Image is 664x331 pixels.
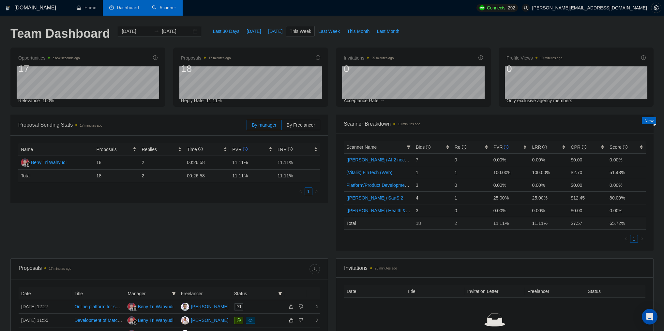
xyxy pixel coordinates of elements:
td: [DATE] 12:27 [19,300,72,314]
span: [DATE] [247,28,261,35]
span: Time [187,147,203,152]
td: 7 [413,153,452,166]
a: Development of Matching Tool for Solar Tech Platform [74,318,183,323]
span: info-circle [198,147,203,151]
a: VK[PERSON_NAME] [181,317,229,323]
span: Reply Rate [181,98,204,103]
img: gigradar-bm.png [26,162,30,167]
span: Proposals [181,54,231,62]
th: Freelancer [178,287,232,300]
span: filter [277,289,283,298]
span: info-circle [582,145,586,149]
td: 0.00% [491,153,530,166]
a: searchScanner [152,5,176,10]
div: Open Intercom Messenger [642,309,657,324]
span: right [309,318,319,323]
td: 0.00% [491,179,530,191]
span: Replies [142,146,177,153]
span: LRR [532,145,547,150]
th: Proposals [94,143,139,156]
span: eye [249,318,252,322]
a: VT[PERSON_NAME] [181,304,229,309]
span: CPR [571,145,586,150]
span: Scanner Breakdown [344,120,646,128]
span: left [299,189,303,193]
td: $0.00 [568,153,607,166]
td: [DATE] 11:55 [19,314,72,327]
td: 3 [413,204,452,217]
td: 0.00% [529,153,568,166]
td: 2 [139,156,184,170]
button: This Week [286,26,315,36]
span: Relevance [18,98,40,103]
img: upwork-logo.png [479,5,485,10]
td: 0 [452,179,491,191]
div: 0 [344,62,394,75]
div: 0 [506,62,562,75]
span: By manager [252,122,276,128]
img: VK [181,316,189,324]
span: filter [278,292,282,296]
td: 0.00% [607,153,646,166]
a: 1 [305,188,312,195]
img: BT [21,159,29,167]
span: filter [407,145,411,149]
span: user [523,6,528,10]
span: Last Month [377,28,399,35]
td: 1 [413,166,452,179]
button: Last 30 Days [209,26,243,36]
td: 100.00% [491,166,530,179]
td: 18 [413,217,452,229]
td: 00:26:58 [184,156,230,170]
td: 11.11 % [230,170,275,182]
a: BTBeny Tri Wahyudi [128,304,173,309]
img: VT [181,303,189,311]
li: 1 [630,235,638,243]
a: Online platform for selling applications [74,304,152,309]
a: Platform/Product Development (Чисто продкты) (после обновы профилей) [346,183,501,188]
span: Proposals [97,146,132,153]
input: Start date [122,28,151,35]
td: 3 [413,179,452,191]
td: $0.00 [568,204,607,217]
span: Last 30 Days [213,28,239,35]
a: homeHome [77,5,96,10]
span: filter [171,289,177,298]
button: download [309,264,320,274]
td: 65.72 % [607,217,646,229]
button: [DATE] [243,26,264,36]
span: left [624,237,628,241]
td: 11.11 % [529,217,568,229]
div: [PERSON_NAME] [191,303,229,310]
span: LRR [278,147,293,152]
span: info-circle [462,145,466,149]
button: dislike [297,303,305,310]
h1: Team Dashboard [10,26,110,41]
span: 100% [42,98,54,103]
td: 11.11% [230,156,275,170]
span: message [237,318,241,322]
span: right [640,237,644,241]
span: Scanner Name [346,145,377,150]
div: Proposals [19,264,169,274]
a: ([PERSON_NAME]) SaaS 2 [346,195,403,200]
span: to [154,29,159,34]
div: Beny Tri Wahyudi [138,303,173,310]
span: 292 [508,4,515,11]
span: By Freelancer [287,122,315,128]
span: Opportunities [18,54,80,62]
li: 1 [305,187,312,195]
span: info-circle [641,55,646,60]
td: 1 [452,191,491,204]
span: right [309,304,319,309]
th: Freelancer [525,285,585,298]
span: New [644,118,654,123]
a: setting [651,5,661,10]
td: $ 7.57 [568,217,607,229]
button: right [312,187,320,195]
td: $2.70 [568,166,607,179]
div: Beny Tri Wahyudi [31,159,67,166]
div: 18 [181,62,231,75]
td: $12.45 [568,191,607,204]
a: (Vitalik) FinTech (Web) [346,170,392,175]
